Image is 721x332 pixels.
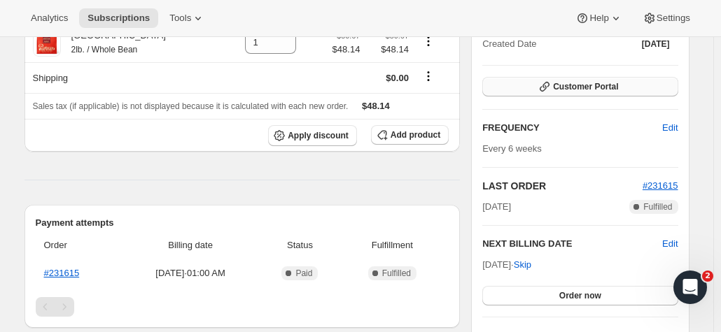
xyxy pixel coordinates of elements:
th: Order [36,230,121,261]
span: Paid [295,268,312,279]
h2: Payment attempts [36,216,449,230]
span: [DATE] · [482,259,531,270]
button: #231615 [643,179,678,193]
h2: LAST ORDER [482,179,643,193]
span: Settings [657,13,690,24]
a: #231615 [643,180,678,191]
button: Apply discount [268,125,357,146]
span: $48.14 [332,43,360,57]
button: Help [567,8,631,28]
small: 2lb. / Whole Bean [71,45,138,55]
button: Edit [654,117,686,139]
span: Tools [169,13,191,24]
button: Analytics [22,8,76,28]
span: Fulfillment [344,238,441,252]
span: Status [264,238,335,252]
div: [GEOGRAPHIC_DATA] [61,29,166,57]
button: Order now [482,286,678,305]
span: Sales tax (if applicable) is not displayed because it is calculated with each new order. [33,101,349,111]
span: Customer Portal [553,81,618,92]
span: Add product [391,129,440,140]
span: 2 [702,270,713,282]
a: #231615 [44,268,80,278]
nav: Pagination [36,297,449,317]
h2: FREQUENCY [482,121,662,135]
button: Settings [634,8,699,28]
span: Billing date [125,238,256,252]
span: Fulfilled [382,268,411,279]
button: Skip [505,254,540,276]
span: Edit [662,121,678,135]
button: Edit [662,237,678,251]
span: $48.14 [368,43,409,57]
span: Analytics [31,13,68,24]
th: Shipping [24,62,220,93]
span: Skip [514,258,531,272]
span: [DATE] [482,200,511,214]
span: Created Date [482,37,536,51]
button: Tools [161,8,213,28]
span: $0.00 [386,73,409,83]
iframe: Intercom live chat [673,270,707,304]
span: $48.14 [362,101,390,111]
button: [DATE] [633,34,678,54]
button: Product actions [417,34,440,49]
span: Fulfilled [643,201,672,212]
button: Customer Portal [482,77,678,96]
span: Order now [559,290,601,301]
span: Every 6 weeks [482,143,542,154]
span: Help [589,13,608,24]
span: [DATE] · 01:00 AM [125,266,256,280]
h2: NEXT BILLING DATE [482,237,662,251]
span: Apply discount [288,130,349,141]
button: Add product [371,125,449,145]
button: Shipping actions [417,68,440,84]
span: [DATE] [642,38,670,50]
span: Subscriptions [87,13,150,24]
button: Subscriptions [79,8,158,28]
